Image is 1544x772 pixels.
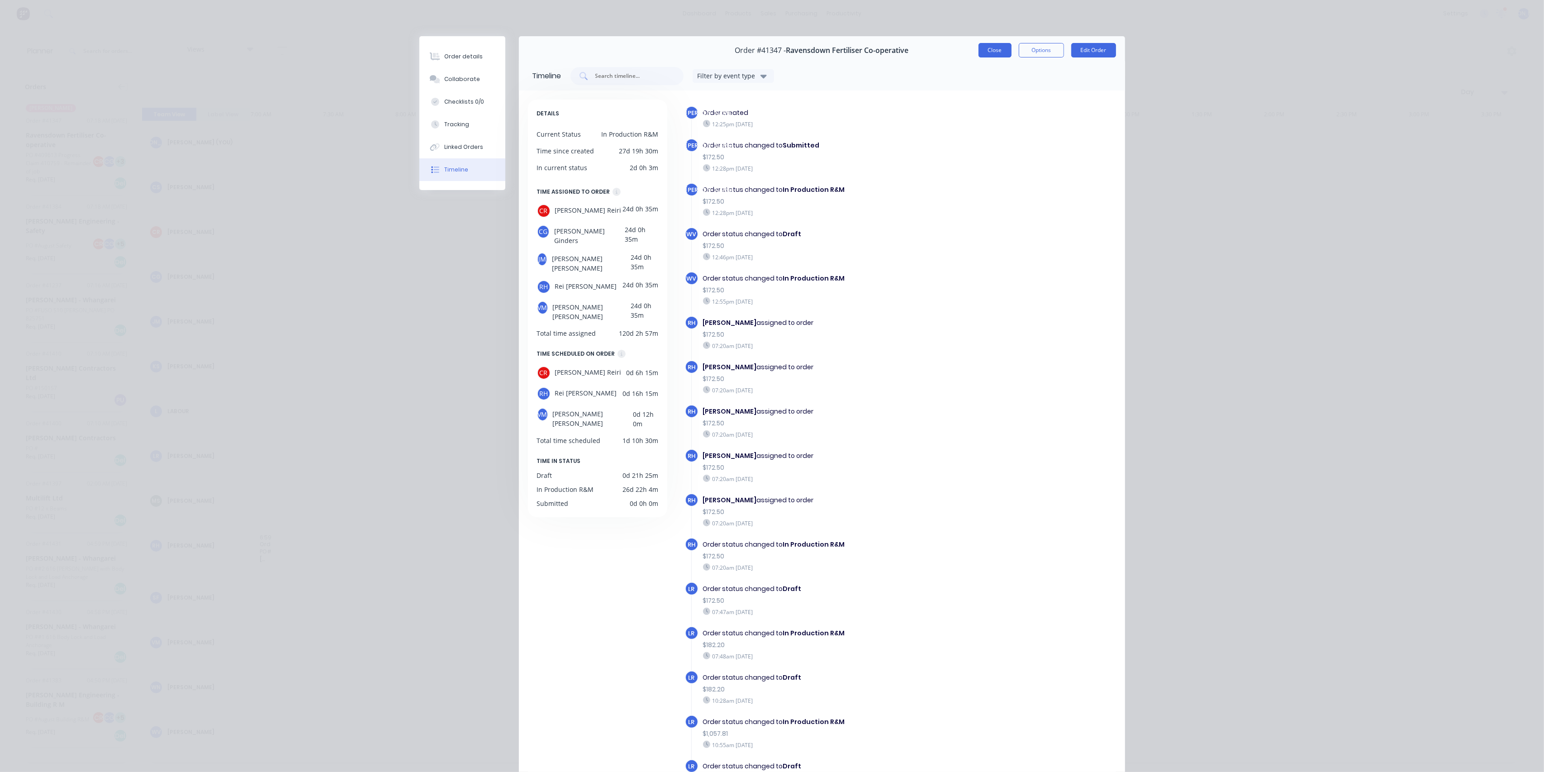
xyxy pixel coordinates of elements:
[537,187,610,197] div: TIME ASSIGNED TO ORDER
[703,475,969,483] div: 07:20am [DATE]
[688,363,695,372] span: RH
[1019,43,1064,57] button: Options
[622,436,658,445] div: 1d 10h 30m
[537,366,551,380] div: CR
[703,729,969,739] div: $1,057.81
[594,71,670,81] input: Search timeline...
[555,366,622,380] span: [PERSON_NAME] Reiri
[703,596,969,605] div: $172.50
[689,762,695,771] span: LR
[622,280,658,294] div: 24d 0h 35m
[553,301,631,321] span: [PERSON_NAME] [PERSON_NAME]
[703,253,969,261] div: 12:46pm [DATE]
[537,301,548,315] div: VM
[537,109,560,119] span: DETAILS
[630,499,658,508] div: 0d 0h 0m
[703,430,969,438] div: 07:20am [DATE]
[703,318,969,328] div: assigned to order
[689,718,695,726] span: LR
[703,563,969,572] div: 07:20am [DATE]
[703,640,969,650] div: $182.20
[688,540,695,549] span: RH
[688,496,695,505] span: RH
[703,540,969,549] div: Order status changed to
[783,629,845,638] b: In Production R&M
[783,584,802,593] b: Draft
[689,629,695,638] span: LR
[419,113,505,136] button: Tracking
[622,204,658,218] div: 24d 0h 35m
[703,496,969,505] div: assigned to order
[537,129,581,139] div: Current Status
[703,519,969,527] div: 07:20am [DATE]
[786,46,909,55] span: Ravensdown Fertiliser Co-operative
[979,43,1012,57] button: Close
[687,274,697,283] span: WV
[703,407,757,416] b: [PERSON_NAME]
[689,585,695,593] span: LR
[537,163,588,172] div: In current status
[537,146,594,156] div: Time since created
[703,286,969,295] div: $172.50
[703,120,969,128] div: 12:25pm [DATE]
[686,109,734,117] span: [PERSON_NAME]
[703,141,969,150] div: Order status changed to
[419,136,505,158] button: Linked Orders
[444,143,483,151] div: Linked Orders
[555,280,617,294] span: Rei [PERSON_NAME]
[703,496,757,505] b: [PERSON_NAME]
[703,652,969,660] div: 07:48am [DATE]
[703,386,969,394] div: 07:20am [DATE]
[703,673,969,682] div: Order status changed to
[633,408,658,429] div: 0d 12h 0m
[703,297,969,305] div: 12:55pm [DATE]
[537,387,551,400] div: RH
[554,225,625,245] span: [PERSON_NAME] Ginders
[622,471,658,480] div: 0d 21h 25m
[686,186,734,194] span: [PERSON_NAME]
[537,499,569,508] div: Submitted
[537,436,601,445] div: Total time scheduled
[703,552,969,561] div: $172.50
[703,762,969,771] div: Order status changed to
[688,407,695,416] span: RH
[553,408,633,429] span: [PERSON_NAME] [PERSON_NAME]
[703,407,969,416] div: assigned to order
[703,342,969,350] div: 07:20am [DATE]
[703,507,969,517] div: $172.50
[703,419,969,428] div: $172.50
[703,330,969,339] div: $172.50
[537,204,551,218] div: CR
[537,408,548,421] div: VM
[688,452,695,460] span: RH
[419,91,505,113] button: Checklists 0/0
[703,362,969,372] div: assigned to order
[703,451,757,460] b: [PERSON_NAME]
[688,319,695,327] span: RH
[444,120,469,129] div: Tracking
[703,362,757,372] b: [PERSON_NAME]
[1071,43,1116,57] button: Edit Order
[532,71,561,81] div: Timeline
[419,158,505,181] button: Timeline
[537,280,551,294] div: RH
[703,608,969,616] div: 07:47am [DATE]
[622,485,658,494] div: 26d 22h 4m
[689,673,695,682] span: LR
[555,204,622,218] span: [PERSON_NAME] Reiri
[703,108,969,118] div: Order created
[537,253,548,266] div: JM
[619,146,658,156] div: 27d 19h 30m
[783,762,802,771] b: Draft
[444,52,483,61] div: Order details
[783,717,845,726] b: In Production R&M
[783,673,802,682] b: Draft
[703,241,969,251] div: $172.50
[783,141,820,150] b: Submitted
[537,225,550,238] div: CG
[444,98,484,106] div: Checklists 0/0
[783,229,802,238] b: Draft
[631,301,658,321] div: 24d 0h 35m
[703,741,969,749] div: 10:55am [DATE]
[703,584,969,594] div: Order status changed to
